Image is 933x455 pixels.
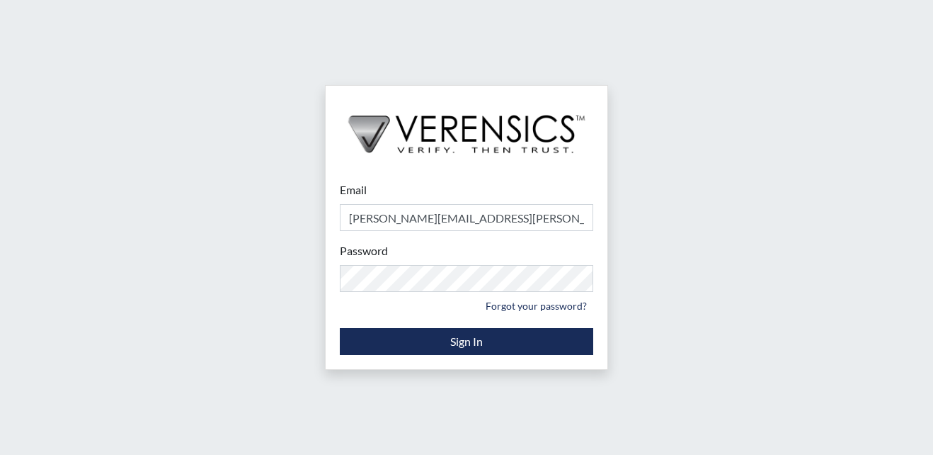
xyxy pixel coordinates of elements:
[340,204,593,231] input: Email
[340,328,593,355] button: Sign In
[326,86,607,168] img: logo-wide-black.2aad4157.png
[340,242,388,259] label: Password
[340,181,367,198] label: Email
[479,295,593,317] a: Forgot your password?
